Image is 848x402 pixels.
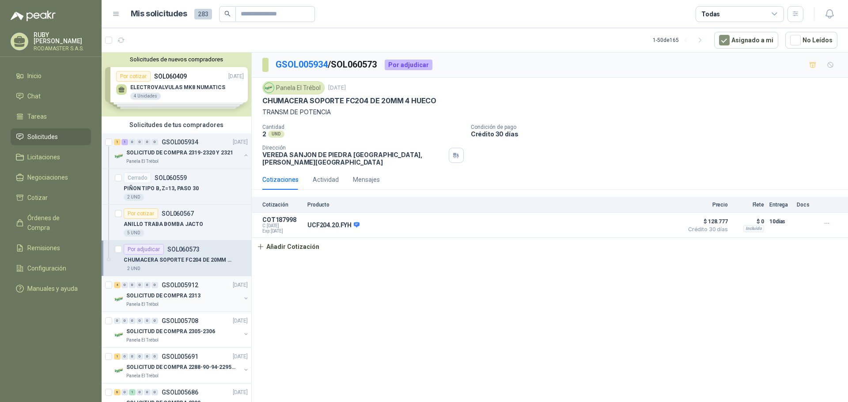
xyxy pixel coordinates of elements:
[102,205,251,240] a: Por cotizarSOL060567ANILLO TRABA BOMBA JACTO5 UND
[167,246,200,252] p: SOL060573
[714,32,778,49] button: Asignado a mi
[114,353,121,360] div: 1
[11,280,91,297] a: Manuales y ayuda
[162,353,198,360] p: GSOL005691
[136,139,143,145] div: 0
[102,116,251,133] div: Solicitudes de tus compradores
[233,317,248,325] p: [DATE]
[151,282,158,288] div: 0
[144,282,151,288] div: 0
[114,139,121,145] div: 1
[162,318,198,324] p: GSOL005708
[126,327,215,336] p: SOLICITUD DE COMPRA 2305-2306
[194,9,212,19] span: 283
[114,389,121,395] div: 6
[129,139,136,145] div: 0
[262,216,302,223] p: COT187998
[114,280,250,308] a: 4 0 0 0 0 0 GSOL005912[DATE] Company LogoSOLICITUD DE COMPRA 2313Panela El Trébol
[126,372,159,379] p: Panela El Trébol
[144,389,151,395] div: 0
[102,240,251,276] a: Por adjudicarSOL060573CHUMACERA SOPORTE FC204 DE 20MM 4 HUECO2 UND
[126,292,201,300] p: SOLICITUD DE COMPRA 2313
[471,124,844,130] p: Condición de pago
[114,282,121,288] div: 4
[114,151,125,162] img: Company Logo
[262,202,302,208] p: Cotización
[124,256,234,264] p: CHUMACERA SOPORTE FC204 DE 20MM 4 HUECO
[262,81,325,94] div: Panela El Trébol
[233,281,248,289] p: [DATE]
[262,96,436,105] p: CHUMACERA SOPORTE FC204 DE 20MM 4 HUECO
[262,151,445,166] p: VEREDA SANJON DE PIEDRA [GEOGRAPHIC_DATA] , [PERSON_NAME][GEOGRAPHIC_DATA]
[144,139,151,145] div: 0
[653,33,707,47] div: 1 - 50 de 165
[105,56,248,63] button: Solicitudes de nuevos compradores
[11,210,91,236] a: Órdenes de Compra
[27,193,48,203] span: Cotizar
[27,243,60,253] span: Remisiones
[11,149,91,165] a: Licitaciones
[733,202,764,208] p: Flete
[114,294,125,304] img: Company Logo
[131,8,187,20] h1: Mis solicitudes
[124,173,151,183] div: Cerrado
[743,225,764,232] div: Incluido
[136,353,143,360] div: 0
[124,229,144,237] div: 5 UND
[233,138,248,147] p: [DATE]
[733,216,764,227] p: $ 0
[114,330,125,340] img: Company Logo
[785,32,837,49] button: No Leídos
[27,71,42,81] span: Inicio
[313,175,339,184] div: Actividad
[121,353,128,360] div: 0
[264,83,274,93] img: Company Logo
[11,128,91,145] a: Solicitudes
[11,240,91,256] a: Remisiones
[11,189,91,206] a: Cotizar
[151,139,158,145] div: 0
[11,108,91,125] a: Tareas
[276,58,378,71] p: / SOL060573
[797,202,814,208] p: Docs
[126,363,236,372] p: SOLICITUD DE COMPRA 2288-90-94-2295-96-2301-02-04
[353,175,380,184] div: Mensajes
[114,137,250,165] a: 1 1 0 0 0 0 GSOL005934[DATE] Company LogoSOLICITUD DE COMPRA 2319-2320 Y 2321Panela El Trébol
[27,263,66,273] span: Configuración
[684,216,728,227] span: $ 128.777
[252,238,324,255] button: Añadir Cotización
[224,11,231,17] span: search
[769,216,791,227] p: 10 días
[124,194,144,201] div: 2 UND
[307,222,360,229] p: UCF204.20.FYH
[136,282,143,288] div: 0
[126,149,233,157] p: SOLICITUD DE COMPRA 2319-2320 Y 2321
[151,318,158,324] div: 0
[385,60,432,70] div: Por adjudicar
[34,46,91,51] p: RODAMASTER S.A.S.
[233,388,248,397] p: [DATE]
[155,175,187,181] p: SOL060559
[136,389,143,395] div: 0
[114,318,121,324] div: 0
[11,169,91,186] a: Negociaciones
[162,210,194,217] p: SOL060567
[27,112,47,121] span: Tareas
[102,53,251,116] div: Solicitudes de nuevos compradoresPor cotizarSOL060409[DATE] ELECTROVALVULAS MK8 NUMATICS4 Unidade...
[129,318,136,324] div: 0
[124,220,203,229] p: ANILLO TRABA BOMBA JACTO
[684,202,728,208] p: Precio
[307,202,678,208] p: Producto
[124,244,164,255] div: Por adjudicar
[27,213,83,233] span: Órdenes de Compra
[121,282,128,288] div: 0
[126,337,159,344] p: Panela El Trébol
[769,202,791,208] p: Entrega
[262,175,299,184] div: Cotizaciones
[27,152,60,162] span: Licitaciones
[162,139,198,145] p: GSOL005934
[124,184,199,193] p: PIÑON TIPO B, Z=13, PASO 30
[262,130,266,138] p: 2
[151,389,158,395] div: 0
[129,353,136,360] div: 0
